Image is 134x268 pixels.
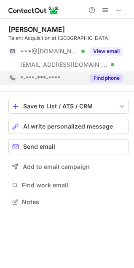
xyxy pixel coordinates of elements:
div: Save to List / ATS / CRM [23,103,114,110]
button: Reveal Button [90,74,123,82]
span: Add to email campaign [23,163,90,170]
span: Send email [23,143,55,150]
button: Find work email [8,179,129,191]
img: ContactOut v5.3.10 [8,5,59,15]
button: Notes [8,196,129,208]
button: Send email [8,139,129,154]
div: [PERSON_NAME] [8,25,65,34]
button: AI write personalized message [8,119,129,134]
span: Notes [22,198,126,206]
span: Find work email [22,181,126,189]
span: ***@[DOMAIN_NAME] [20,47,78,55]
button: save-profile-one-click [8,99,129,114]
button: Reveal Button [90,47,123,55]
button: Add to email campaign [8,159,129,174]
span: [EMAIL_ADDRESS][DOMAIN_NAME] [20,61,108,68]
span: AI write personalized message [23,123,113,130]
div: Talent Acquisition at [GEOGRAPHIC_DATA] [8,34,129,42]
